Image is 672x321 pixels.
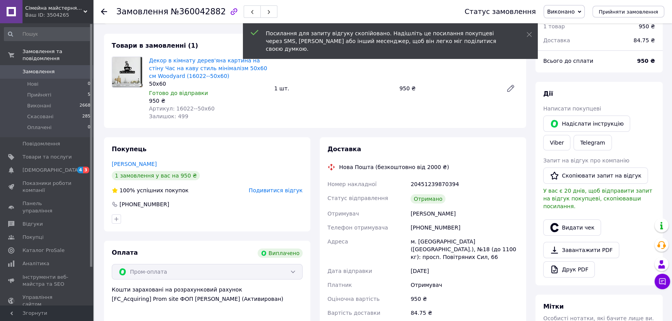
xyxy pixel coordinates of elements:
span: Статус відправлення [327,195,388,201]
div: м. [GEOGRAPHIC_DATA] ([GEOGRAPHIC_DATA].), №18 (до 1100 кг): просп. Повітряних Сил, 66 [409,235,520,264]
span: Інструменти веб-майстра та SEO [23,274,72,288]
span: Товари в замовленні (1) [112,42,198,49]
span: Написати покупцеві [543,105,601,112]
button: Надіслати інструкцію [543,116,630,132]
span: 5 [88,91,90,98]
div: Нова Пошта (безкоштовно від 2000 ₴) [337,163,451,171]
span: 285 [82,113,90,120]
div: 950 ₴ [396,83,500,94]
div: [DATE] [409,264,520,278]
button: Чат з покупцем [655,274,670,289]
span: Покупець [112,145,147,153]
span: 3 [83,167,89,173]
span: Подивитися відгук [249,187,303,193]
div: [PHONE_NUMBER] [119,200,170,208]
span: Замовлення [23,68,55,75]
span: Нові [27,81,38,88]
a: Viber [543,135,570,150]
div: Статус замовлення [464,8,536,16]
div: Отримано [410,194,445,204]
div: Кошти зараховані на розрахунковий рахунок [112,286,303,303]
span: 1 товар [543,23,565,29]
span: Оціночна вартість [327,296,379,302]
span: [DEMOGRAPHIC_DATA] [23,167,80,174]
a: Telegram [573,135,611,150]
span: Запит на відгук про компанію [543,157,629,164]
span: Товари та послуги [23,154,72,160]
b: 950 ₴ [637,58,655,64]
button: Видати чек [543,219,601,236]
div: Ваш ID: 3504265 [25,12,93,19]
span: Платник [327,282,352,288]
span: Оплачені [27,124,52,131]
a: Декор в кімнату дерев'яна картина на стіну Час на каву стиль мінімалізм 50x60 см Woodyard (16022-... [149,57,267,79]
span: Скасовані [27,113,54,120]
span: Прийняті [27,91,51,98]
div: Виплачено [258,249,303,258]
span: Замовлення та повідомлення [23,48,93,62]
span: Каталог ProSale [23,247,64,254]
span: Готово до відправки [149,90,208,96]
div: Отримувач [409,278,520,292]
span: Залишок: 499 [149,113,188,119]
div: 20451239870394 [409,177,520,191]
a: Завантажити PDF [543,242,619,258]
div: 1 шт. [271,83,397,94]
span: Повідомлення [23,140,60,147]
button: Прийняти замовлення [592,6,664,17]
span: 0 [88,124,90,131]
div: [PERSON_NAME] [409,207,520,221]
div: 1 замовлення у вас на 950 ₴ [112,171,200,180]
span: 2668 [80,102,90,109]
span: Дата відправки [327,268,372,274]
div: [PHONE_NUMBER] [409,221,520,235]
button: Скопіювати запит на відгук [543,167,648,184]
span: №360042882 [171,7,226,16]
span: Доставка [327,145,361,153]
span: Артикул: 16022--50x60 [149,105,215,112]
span: 4 [77,167,83,173]
a: [PERSON_NAME] [112,161,157,167]
span: Покупці [23,234,43,241]
span: Панель управління [23,200,72,214]
a: Друк PDF [543,261,595,278]
span: У вас є 20 днів, щоб відправити запит на відгук покупцеві, скопіювавши посилання. [543,188,652,209]
span: Дії [543,90,553,97]
input: Пошук [4,27,91,41]
span: Показники роботи компанії [23,180,72,194]
span: Вартість доставки [327,310,380,316]
span: Доставка [543,37,570,43]
span: Аналітика [23,260,49,267]
span: Всього до сплати [543,58,593,64]
div: 50x60 [149,80,268,88]
span: Відгуки [23,221,43,228]
img: Декор в кімнату дерев'яна картина на стіну Час на каву стиль мінімалізм 50x60 см Woodyard (16022-... [112,57,142,87]
span: Оплата [112,249,138,256]
div: 84.75 ₴ [629,32,660,49]
div: успішних покупок [112,186,189,194]
span: Виконані [27,102,51,109]
span: Мітки [543,303,564,310]
div: 950 ₴ [409,292,520,306]
span: Управління сайтом [23,294,72,308]
span: Отримувач [327,211,359,217]
div: 950 ₴ [149,97,268,105]
span: Номер накладної [327,181,377,187]
div: 950 ₴ [639,22,655,30]
span: Сімейна майстерня "Woodyard" [25,5,83,12]
span: Замовлення [116,7,168,16]
span: 100% [120,187,135,193]
a: Редагувати [503,81,518,96]
span: 0 [88,81,90,88]
span: Телефон отримувача [327,224,388,231]
div: Повернутися назад [101,8,107,16]
div: Посилання для запиту відгуку скопійовано. Надішліть це посилання покупцеві через SMS, [PERSON_NAM... [266,29,507,53]
span: Адреса [327,238,348,245]
span: Прийняти замовлення [599,9,658,15]
span: Виконано [547,9,575,15]
div: 84.75 ₴ [409,306,520,320]
div: [FC_Acquiring] Prom site ФОП [PERSON_NAME] (Активирован) [112,295,303,303]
